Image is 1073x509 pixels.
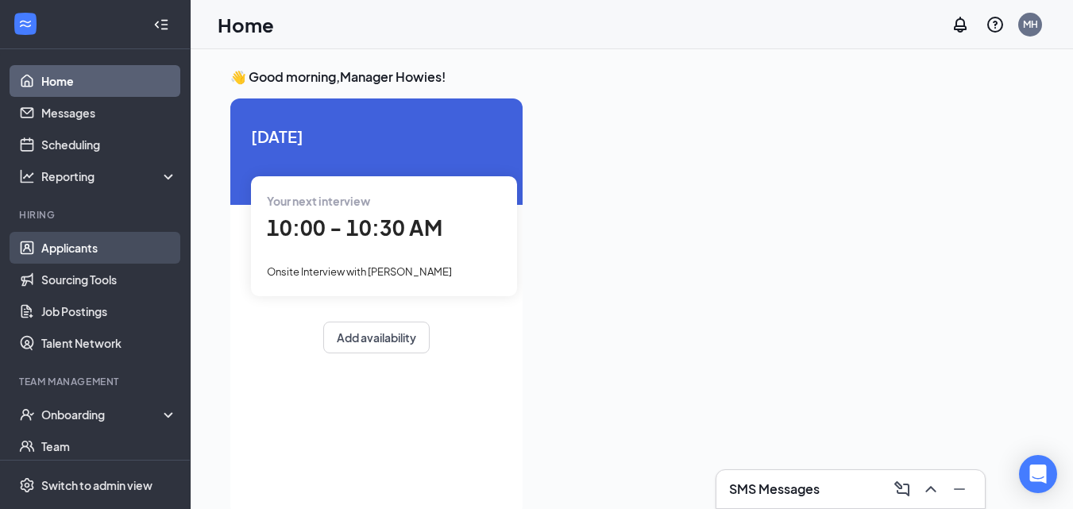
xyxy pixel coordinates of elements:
[921,480,940,499] svg: ChevronUp
[1019,455,1057,493] div: Open Intercom Messenger
[41,232,177,264] a: Applicants
[41,129,177,160] a: Scheduling
[267,214,442,241] span: 10:00 - 10:30 AM
[951,15,970,34] svg: Notifications
[19,168,35,184] svg: Analysis
[323,322,430,353] button: Add availability
[41,65,177,97] a: Home
[17,16,33,32] svg: WorkstreamLogo
[41,430,177,462] a: Team
[218,11,274,38] h1: Home
[19,407,35,422] svg: UserCheck
[230,68,1033,86] h3: 👋 Good morning, Manager Howies !
[1023,17,1038,31] div: MH
[41,295,177,327] a: Job Postings
[153,17,169,33] svg: Collapse
[267,194,370,208] span: Your next interview
[947,476,972,502] button: Minimize
[950,480,969,499] svg: Minimize
[890,476,915,502] button: ComposeMessage
[267,265,452,278] span: Onsite Interview with [PERSON_NAME]
[41,97,177,129] a: Messages
[19,208,174,222] div: Hiring
[19,477,35,493] svg: Settings
[729,480,820,498] h3: SMS Messages
[41,407,164,422] div: Onboarding
[41,327,177,359] a: Talent Network
[41,168,178,184] div: Reporting
[41,477,152,493] div: Switch to admin view
[986,15,1005,34] svg: QuestionInfo
[918,476,944,502] button: ChevronUp
[251,124,502,148] span: [DATE]
[41,264,177,295] a: Sourcing Tools
[893,480,912,499] svg: ComposeMessage
[19,375,174,388] div: Team Management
